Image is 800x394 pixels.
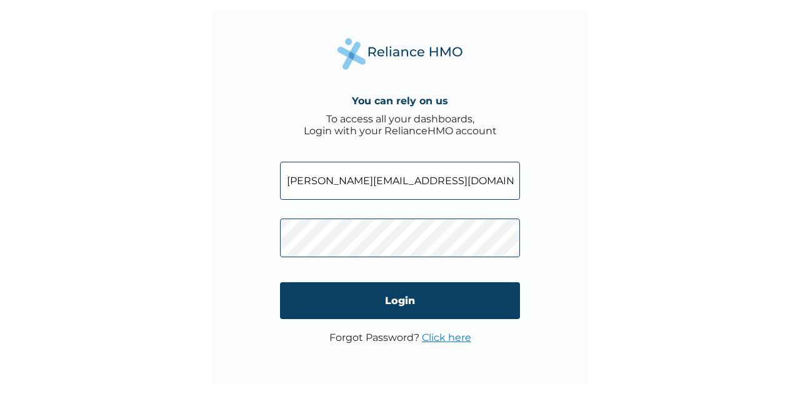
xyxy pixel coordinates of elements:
[422,332,471,343] a: Click here
[329,332,471,343] p: Forgot Password?
[352,95,448,107] h4: You can rely on us
[280,162,520,200] input: Email address or HMO ID
[280,282,520,319] input: Login
[304,113,497,137] div: To access all your dashboards, Login with your RelianceHMO account
[337,38,462,70] img: Reliance Health's Logo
